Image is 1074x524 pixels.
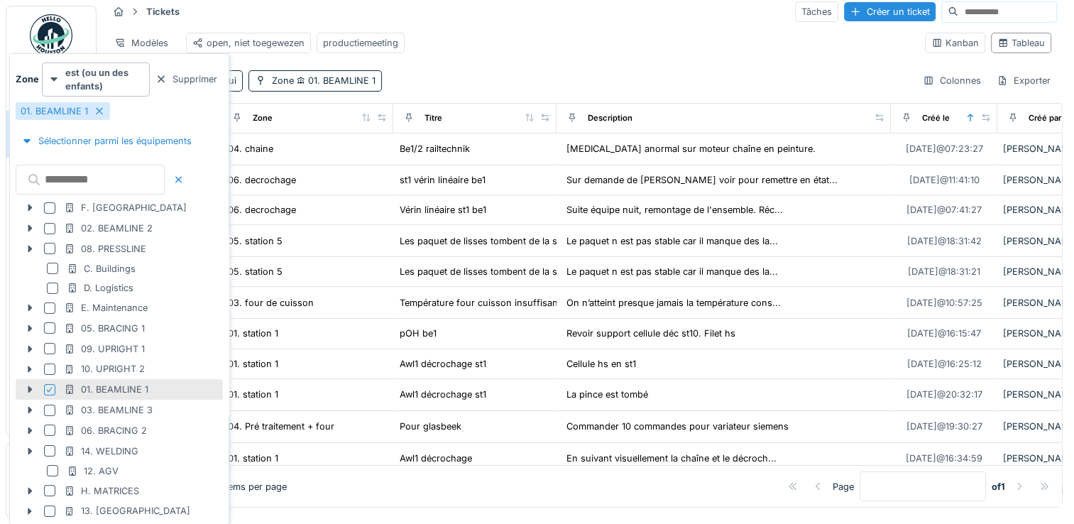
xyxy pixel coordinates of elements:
div: Créer un ticket [844,2,936,21]
div: 06. BRACING 2 [64,424,147,437]
div: Titre [424,112,442,124]
div: 01. station 1 [228,327,278,340]
strong: Tickets [141,5,185,18]
div: 04. chaine [228,142,273,155]
div: 09. UPRIGHT 1 [64,342,145,356]
div: Créé le [922,112,950,124]
div: Awl1 décrochage [400,452,472,465]
div: La pince est tombé [566,388,648,401]
strong: Zone [16,72,39,86]
div: Les paquet de lisses tombent de la st5 au décrochage [400,265,633,278]
div: 06. decrochage [228,203,296,217]
div: 04. Pré traitement + four [228,420,334,433]
div: 01. BEAMLINE 1 [21,104,88,118]
div: [DATE] @ 07:41:27 [906,203,982,217]
div: 03. four de cuisson [228,296,314,310]
div: 01. station 1 [228,452,278,465]
div: [DATE] @ 16:25:12 [907,357,982,371]
div: Vérin linéaire st1 be1 [400,203,486,217]
div: [DATE] @ 10:57:25 [906,296,982,310]
div: Be1/2 railtechnik [400,142,470,155]
div: [DATE] @ 18:31:21 [908,265,980,278]
strong: est (ou un des enfants) [65,66,143,93]
div: 05. station 5 [228,234,283,248]
div: 01. station 1 [228,357,278,371]
div: 01. BEAMLINE 1 [64,383,148,396]
div: 05. BRACING 1 [64,322,145,335]
div: 03. BEAMLINE 3 [64,403,153,417]
div: On n’atteint presque jamais la température cons... [566,296,781,310]
div: 13. [GEOGRAPHIC_DATA] [64,504,190,518]
div: 10. UPRIGHT 2 [64,362,145,376]
div: productiemeeting [323,36,398,50]
img: Badge_color-CXgf-gQk.svg [30,14,72,57]
div: Page [833,480,854,493]
div: Supprimer [150,70,223,89]
div: D. Logistics [67,281,133,295]
div: Colonnes [916,70,987,91]
div: Modèles [108,33,175,53]
span: 01. BEAMLINE 1 [294,75,376,86]
div: 08. PRESSLINE [64,242,146,256]
div: Exporter [990,70,1057,91]
div: Sur demande de [PERSON_NAME] voir pour remettre en état... [566,173,838,187]
div: [DATE] @ 11:41:10 [909,173,980,187]
div: Le paquet n est pas stable car il manque des la... [566,234,778,248]
div: Température four cuisson insuffisante [400,296,566,310]
div: Revoir support cellule déc st10. Filet hs [566,327,735,340]
div: 01. station 1 [228,388,278,401]
div: [DATE] @ 16:15:47 [907,327,981,340]
div: items per page [191,480,287,493]
div: Pour glasbeek [400,420,461,433]
div: Les paquet de lisses tombent de la st5 au décrochage [400,234,633,248]
div: Cellule hs en st1 [566,357,636,371]
div: Description [588,112,632,124]
div: Tâches [795,1,838,22]
div: 05. station 5 [228,265,283,278]
div: Zone [253,112,273,124]
strong: of 1 [992,480,1005,493]
div: En suivant visuellement la chaîne et le décroch... [566,452,777,465]
div: Créé par [1029,112,1061,124]
div: H. MATRICES [64,484,139,498]
div: 06. decrochage [228,173,296,187]
div: Commander 10 commandes pour variateur siemens [566,420,789,433]
div: [DATE] @ 20:32:17 [906,388,982,401]
div: Kanban [931,36,979,50]
div: st1 vérin linéaire be1 [400,173,486,187]
div: C. Buildings [67,262,136,275]
div: 12. AGV [67,464,119,478]
div: Awl1 décrochage st1 [400,357,486,371]
div: 02. BEAMLINE 2 [64,222,153,235]
div: Suite équipe nuit, remontage de l'ensemble. Réc... [566,203,783,217]
div: F. [GEOGRAPHIC_DATA] [64,201,187,214]
div: Zone [272,74,376,87]
div: [DATE] @ 16:34:59 [906,452,982,465]
div: [DATE] @ 19:30:27 [906,420,982,433]
div: Le paquet n est pas stable car il manque des la... [566,265,778,278]
div: [DATE] @ 07:23:27 [906,142,983,155]
div: E. Maintenance [64,301,148,315]
div: Tableau [997,36,1045,50]
div: [DATE] @ 18:31:42 [907,234,982,248]
div: [MEDICAL_DATA] anormal sur moteur chaîne en peinture. [566,142,816,155]
div: pOH be1 [400,327,437,340]
div: Awl1 décrochage st1 [400,388,486,401]
div: open, niet toegewezen [192,36,305,50]
div: 14. WELDING [64,444,138,458]
div: Sélectionner parmi les équipements [16,131,197,151]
